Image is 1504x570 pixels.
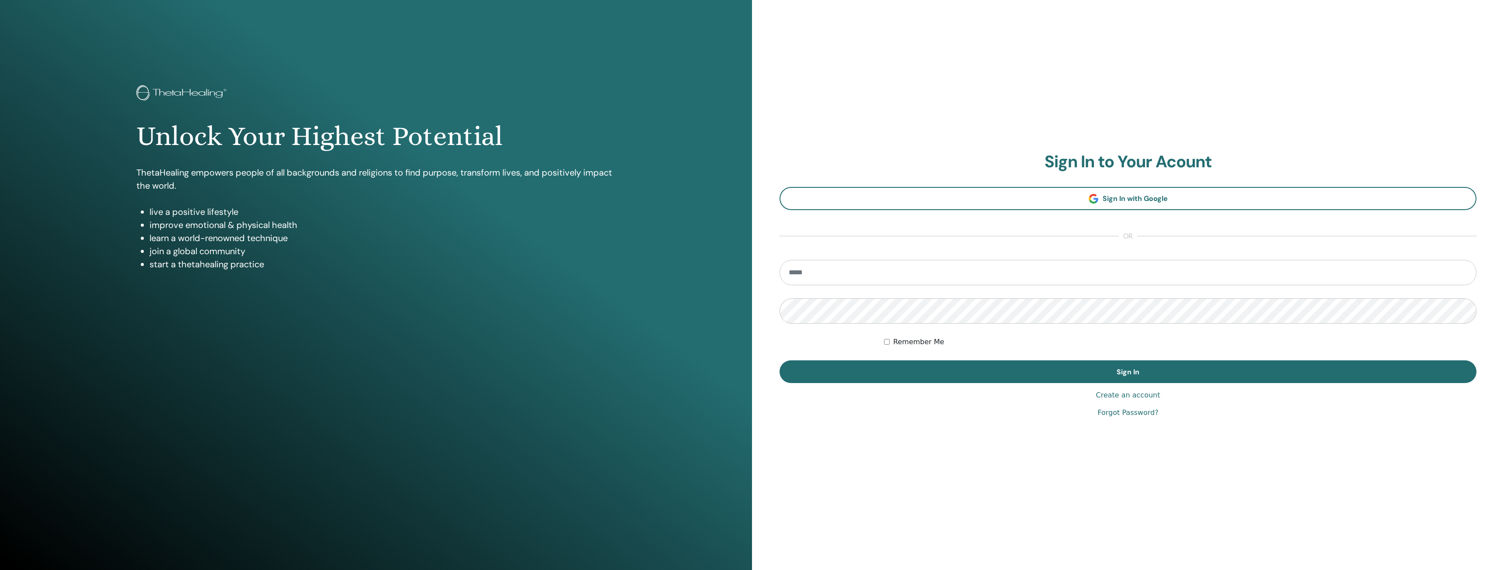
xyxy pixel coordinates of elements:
h1: Unlock Your Highest Potential [136,120,616,152]
a: Create an account [1096,390,1160,401]
button: Sign In [780,360,1476,383]
a: Forgot Password? [1097,408,1158,418]
li: live a positive lifestyle [150,205,616,218]
li: improve emotional & physical health [150,218,616,231]
label: Remember Me [893,337,944,347]
a: Sign In with Google [780,187,1476,210]
span: Sign In [1117,367,1139,377]
li: learn a world-renowned technique [150,231,616,245]
div: Keep me authenticated indefinitely or until I manually logout [884,337,1476,347]
span: or [1119,231,1137,242]
p: ThetaHealing empowers people of all backgrounds and religions to find purpose, transform lives, a... [136,166,616,192]
li: join a global community [150,245,616,258]
span: Sign In with Google [1103,194,1168,203]
li: start a thetahealing practice [150,258,616,271]
h2: Sign In to Your Acount [780,152,1476,172]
